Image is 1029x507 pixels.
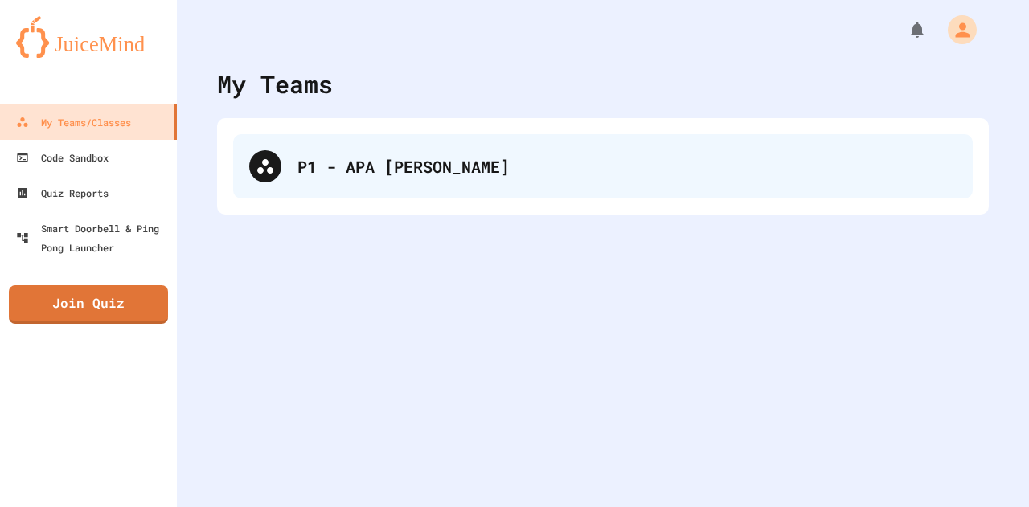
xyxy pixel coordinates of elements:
[217,66,333,102] div: My Teams
[931,11,981,48] div: My Account
[297,154,957,178] div: P1 - APA [PERSON_NAME]
[9,285,168,324] a: Join Quiz
[16,148,109,167] div: Code Sandbox
[878,16,931,43] div: My Notifications
[16,16,161,58] img: logo-orange.svg
[16,112,131,132] div: My Teams/Classes
[16,183,109,202] div: Quiz Reports
[233,134,973,198] div: P1 - APA [PERSON_NAME]
[16,219,170,257] div: Smart Doorbell & Ping Pong Launcher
